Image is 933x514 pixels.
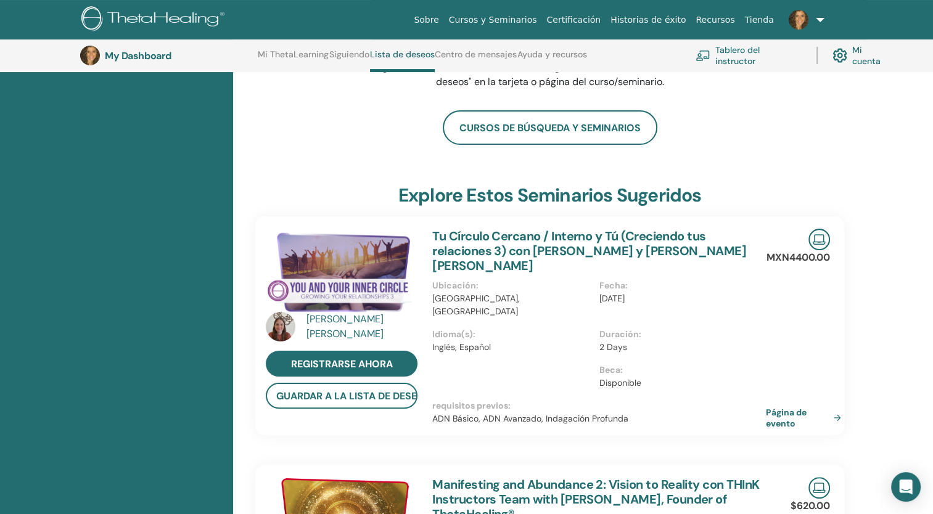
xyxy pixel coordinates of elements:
a: Ayuda y recursos [517,49,587,69]
h3: My Dashboard [105,50,228,62]
a: Mi cuenta [832,42,893,69]
a: Página de evento [766,407,846,429]
a: Tu Círculo Cercano / Interno y Tú (Creciendo tus relaciones 3) con [PERSON_NAME] y [PERSON_NAME] ... [432,228,746,274]
p: Fecha : [599,279,758,292]
img: default.jpg [266,312,295,341]
img: Live Online Seminar [808,477,830,499]
img: Tu Círculo Cercano / Interno y Tú (Creciendo tus relaciones 3) [266,229,417,316]
img: default.jpg [80,46,100,65]
p: Idioma(s) : [432,328,591,341]
p: ADN Básico, ADN Avanzado, Indagación Profunda [432,412,766,425]
a: Tablero del instructor [696,42,802,69]
p: MXN4400.00 [767,250,830,265]
button: Guardar a la lista de deseos [266,383,417,409]
p: Para guardar un curso [PERSON_NAME], haga clic en el botón "Guardar en la lista de deseos" en la ... [356,60,744,89]
h3: Explore estos seminarios sugeridos [398,184,702,206]
a: registrarse ahora [266,351,417,377]
a: Centro de mensajes [435,49,517,69]
a: Certificación [541,9,606,31]
img: logo.png [81,6,229,34]
a: Cursos de búsqueda y seminarios [443,110,657,145]
p: Duración : [599,328,758,341]
p: requisitos previos : [432,399,766,412]
a: Mi ThetaLearning [258,49,329,69]
a: Historias de éxito [606,9,691,31]
img: cog.svg [832,45,847,66]
span: registrarse ahora [291,357,393,370]
img: chalkboard-teacher.svg [696,50,710,61]
p: [DATE] [599,292,758,305]
p: Ubicación : [432,279,591,292]
p: 2 Days [599,341,758,354]
p: [GEOGRAPHIC_DATA], [GEOGRAPHIC_DATA] [432,292,591,318]
a: Recursos [691,9,739,31]
a: Tienda [740,9,779,31]
a: Siguiendo [329,49,369,69]
p: $620.00 [791,499,830,513]
a: Lista de deseos [370,49,435,72]
img: Live Online Seminar [808,229,830,250]
div: Open Intercom Messenger [891,472,921,502]
p: Beca : [599,364,758,377]
p: Disponible [599,377,758,390]
a: Cursos y Seminarios [444,9,542,31]
a: Sobre [409,9,443,31]
img: default.jpg [789,10,808,30]
p: Inglés, Español [432,341,591,354]
a: [PERSON_NAME] [PERSON_NAME] [306,312,421,341]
